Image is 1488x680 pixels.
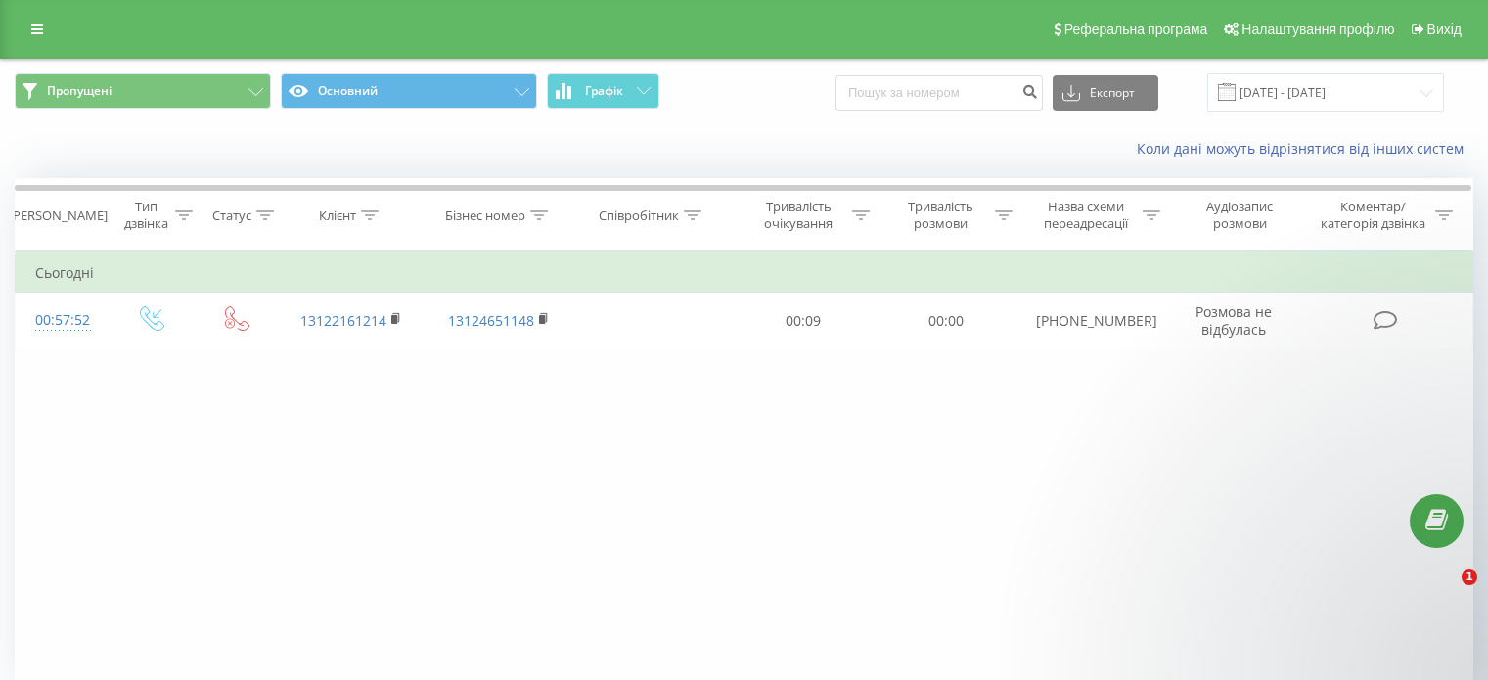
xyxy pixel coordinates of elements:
td: 00:09 [733,293,875,349]
a: Коли дані можуть відрізнятися вiд інших систем [1137,139,1473,158]
div: 00:57:52 [35,301,87,340]
button: Графік [547,73,659,109]
span: Розмова не відбулась [1195,302,1272,339]
span: 1 [1462,569,1477,585]
div: Статус [212,207,251,224]
div: [PERSON_NAME] [9,207,108,224]
td: 00:00 [875,293,1016,349]
td: Сьогодні [16,253,1473,293]
span: Вихід [1427,22,1462,37]
div: Тривалість розмови [892,199,990,232]
button: Пропущені [15,73,271,109]
button: Експорт [1053,75,1158,111]
button: Основний [281,73,537,109]
div: Тип дзвінка [123,199,169,232]
div: Співробітник [599,207,679,224]
input: Пошук за номером [835,75,1043,111]
iframe: Intercom live chat [1421,569,1468,616]
div: Назва схеми переадресації [1035,199,1138,232]
a: 13124651148 [448,311,534,330]
div: Клієнт [319,207,356,224]
div: Коментар/категорія дзвінка [1316,199,1430,232]
span: Налаштування профілю [1241,22,1394,37]
span: Пропущені [47,83,112,99]
a: 13122161214 [300,311,386,330]
div: Бізнес номер [445,207,525,224]
div: Тривалість очікування [750,199,848,232]
div: Аудіозапис розмови [1183,199,1297,232]
td: [PHONE_NUMBER] [1016,293,1164,349]
span: Графік [585,84,623,98]
span: Реферальна програма [1064,22,1208,37]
